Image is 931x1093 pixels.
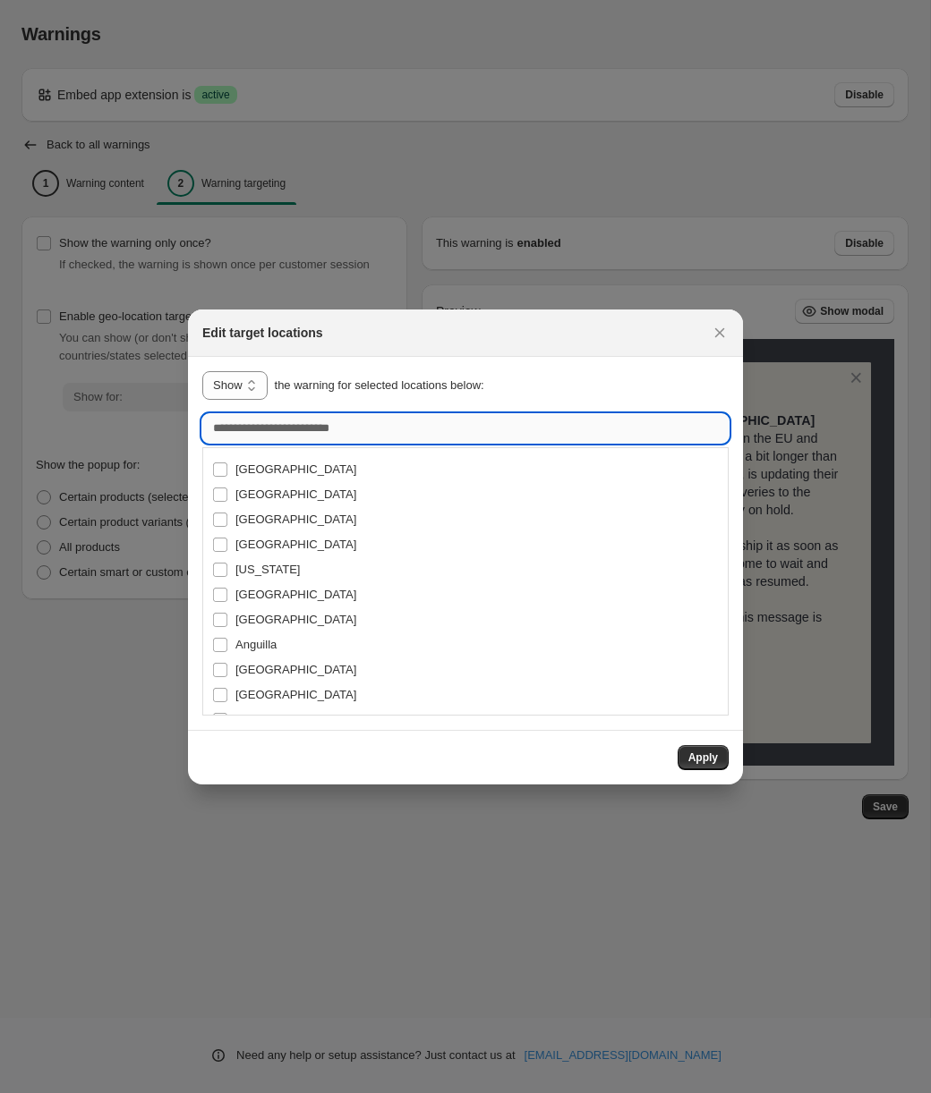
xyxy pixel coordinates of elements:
[235,638,277,651] span: Anguilla
[235,588,356,601] span: [GEOGRAPHIC_DATA]
[235,713,356,726] span: [GEOGRAPHIC_DATA]
[275,377,484,394] p: the warning for selected locations below:
[235,462,356,476] span: [GEOGRAPHIC_DATA]
[235,688,356,701] span: [GEOGRAPHIC_DATA]
[235,538,356,551] span: [GEOGRAPHIC_DATA]
[678,745,729,770] button: Apply
[235,563,300,576] span: [US_STATE]
[235,487,356,501] span: [GEOGRAPHIC_DATA]
[235,663,356,676] span: [GEOGRAPHIC_DATA]
[707,320,732,345] button: Close
[688,750,718,765] span: Apply
[235,513,356,526] span: [GEOGRAPHIC_DATA]
[202,324,323,342] h2: Edit target locations
[235,613,356,626] span: [GEOGRAPHIC_DATA]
